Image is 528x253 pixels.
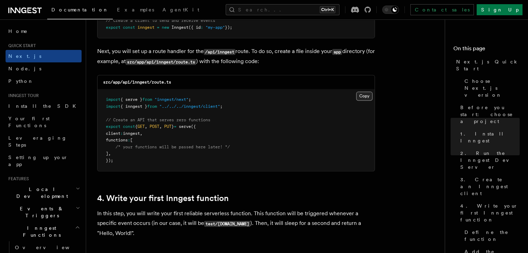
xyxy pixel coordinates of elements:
[453,55,520,75] a: Next.js Quick Start
[142,97,152,102] span: from
[97,46,375,67] p: Next, you will set up a route handler for the route. To do so, create a file inside your director...
[458,101,520,128] a: Before you start: choose a project
[108,151,111,156] span: ,
[204,49,235,55] code: /api/inngest
[188,97,191,102] span: ;
[162,7,199,12] span: AgentKit
[6,205,76,219] span: Events & Triggers
[15,245,86,250] span: Overview
[6,225,75,238] span: Inngest Functions
[47,2,113,19] a: Documentation
[464,78,520,98] span: Choose Next.js version
[130,138,133,142] span: [
[356,91,372,101] button: Copy
[123,124,135,129] span: const
[458,200,520,226] a: 4. Write your first Inngest function
[8,135,67,148] span: Leveraging Steps
[106,158,113,163] span: });
[458,173,520,200] a: 3. Create an Inngest client
[204,221,250,227] code: test/[DOMAIN_NAME]
[106,97,120,102] span: import
[106,117,210,122] span: // Create an API that serves zero functions
[147,104,157,109] span: from
[120,104,147,109] span: { inngest }
[460,176,520,197] span: 3. Create an Inngest client
[159,124,162,129] span: ,
[106,138,128,142] span: functions
[97,193,229,203] a: 4. Write your first Inngest function
[8,103,80,109] span: Install the SDK
[460,202,520,223] span: 4. Write your first Inngest function
[456,58,520,72] span: Next.js Quick Start
[464,229,520,243] span: Define the function
[97,209,375,238] p: In this step, you will write your first reliable serverless function. This function will be trigg...
[8,116,50,128] span: Your first Functions
[458,147,520,173] a: 2. Run the Inngest Dev Server
[171,124,174,129] span: }
[135,124,137,129] span: {
[179,124,191,129] span: serve
[6,62,82,75] a: Node.js
[106,104,120,109] span: import
[113,2,158,19] a: Examples
[8,66,41,71] span: Node.js
[188,25,201,30] span: ({ id
[6,100,82,112] a: Install the SDK
[103,80,171,85] code: src/app/api/inngest/route.ts
[171,25,188,30] span: Inngest
[157,25,159,30] span: =
[458,128,520,147] a: 1. Install Inngest
[123,25,135,30] span: const
[410,4,474,15] a: Contact sales
[6,151,82,171] a: Setting up your app
[150,124,159,129] span: POST
[226,4,340,15] button: Search...Ctrl+K
[6,183,82,202] button: Local Development
[8,155,68,167] span: Setting up your app
[8,53,41,59] span: Next.js
[6,186,76,200] span: Local Development
[225,25,232,30] span: });
[123,131,140,136] span: inngest
[126,59,196,65] code: src/app/api/inngest/route.ts
[220,104,223,109] span: ;
[6,176,29,182] span: Features
[6,25,82,37] a: Home
[6,43,36,49] span: Quick start
[51,7,109,12] span: Documentation
[332,49,342,55] code: app
[460,150,520,171] span: 2. Run the Inngest Dev Server
[106,25,120,30] span: export
[460,104,520,125] span: Before you start: choose a project
[117,7,154,12] span: Examples
[106,151,108,156] span: ]
[106,18,215,23] span: // Create a client to send and receive events
[158,2,203,19] a: AgentKit
[206,25,225,30] span: "my-app"
[128,138,130,142] span: :
[8,28,28,35] span: Home
[6,50,82,62] a: Next.js
[453,44,520,55] h4: On this page
[174,124,176,129] span: =
[162,25,169,30] span: new
[164,124,171,129] span: PUT
[116,145,230,149] span: /* your functions will be passed here later! */
[191,124,196,129] span: ({
[6,75,82,87] a: Python
[477,4,522,15] a: Sign Up
[460,130,520,144] span: 1. Install Inngest
[8,78,34,84] span: Python
[137,25,154,30] span: inngest
[6,93,39,98] span: Inngest tour
[145,124,147,129] span: ,
[462,75,520,101] a: Choose Next.js version
[120,97,142,102] span: { serve }
[6,132,82,151] a: Leveraging Steps
[106,124,120,129] span: export
[159,104,220,109] span: "../../../inngest/client"
[462,226,520,245] a: Define the function
[6,202,82,222] button: Events & Triggers
[320,6,335,13] kbd: Ctrl+K
[106,131,120,136] span: client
